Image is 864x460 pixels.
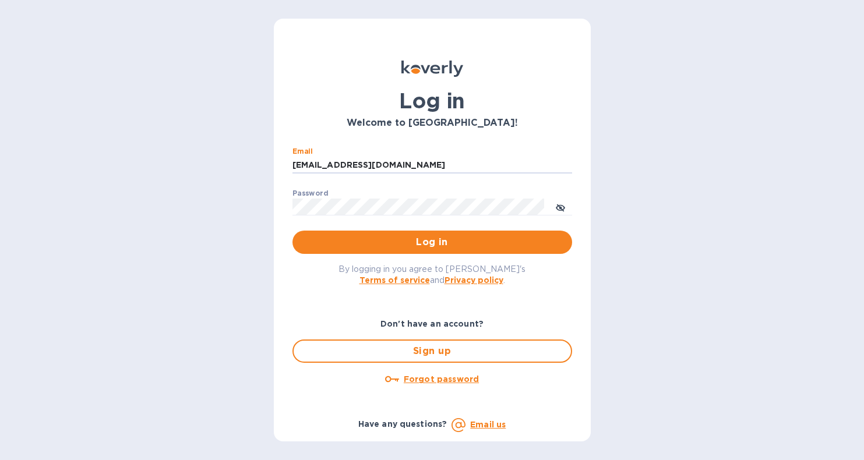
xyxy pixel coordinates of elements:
[380,319,484,328] b: Don't have an account?
[292,148,313,155] label: Email
[292,118,572,129] h3: Welcome to [GEOGRAPHIC_DATA]!
[292,190,328,197] label: Password
[401,61,463,77] img: Koverly
[303,344,562,358] span: Sign up
[292,157,572,174] input: Enter email address
[292,231,572,254] button: Log in
[445,275,503,285] a: Privacy policy
[404,374,479,384] u: Forgot password
[292,89,572,113] h1: Log in
[358,419,447,429] b: Have any questions?
[470,420,506,429] a: Email us
[549,195,572,218] button: toggle password visibility
[359,275,430,285] a: Terms of service
[292,339,572,363] button: Sign up
[302,235,563,249] span: Log in
[338,264,526,285] span: By logging in you agree to [PERSON_NAME]'s and .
